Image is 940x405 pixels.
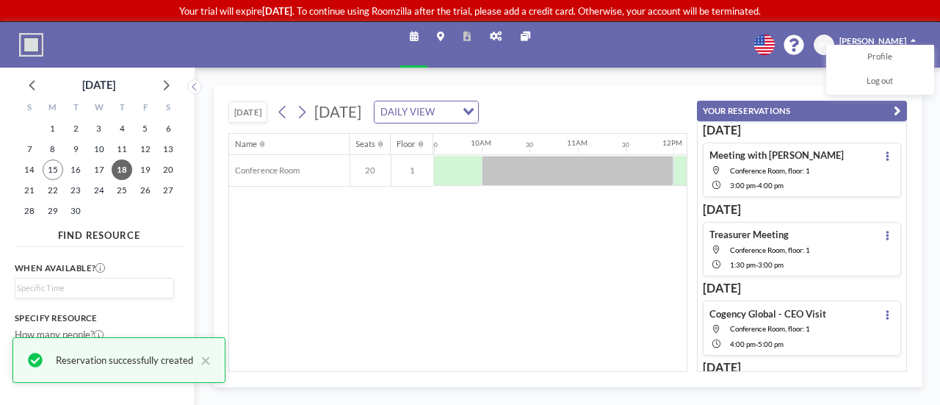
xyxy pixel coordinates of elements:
span: - [756,261,758,270]
span: 5:00 PM [758,340,784,348]
span: [PERSON_NAME] [839,36,906,46]
span: Friday, September 5, 2025 [135,118,156,139]
div: 30 [526,141,533,148]
span: Conference Room, floor: 1 [730,245,810,254]
span: [DATE] [314,103,361,121]
span: Tuesday, September 16, 2025 [65,160,86,180]
span: Monday, September 1, 2025 [43,118,63,139]
span: 3:00 PM [758,261,784,270]
h4: Meeting with [PERSON_NAME] [709,149,844,161]
span: BY [819,40,829,50]
span: Tuesday, September 23, 2025 [65,180,86,201]
div: [DATE] [82,75,115,96]
h3: Specify resource [15,313,174,323]
span: DAILY VIEW [377,104,437,121]
span: Sunday, September 28, 2025 [19,201,40,221]
div: 30 [430,141,438,148]
span: 1:30 PM [730,261,756,270]
span: Sunday, September 21, 2025 [19,180,40,201]
span: Saturday, September 6, 2025 [158,118,178,139]
span: Conference Room [229,165,300,176]
span: Sunday, September 14, 2025 [19,160,40,180]
input: Search for option [17,282,165,295]
h3: [DATE] [703,202,902,217]
button: close [193,351,211,369]
span: Saturday, September 20, 2025 [158,160,178,180]
span: Tuesday, September 30, 2025 [65,201,86,221]
div: S [18,99,41,118]
span: Thursday, September 4, 2025 [112,118,132,139]
span: 20 [350,165,391,176]
div: Floor [397,139,416,149]
b: [DATE] [262,5,292,17]
span: Thursday, September 11, 2025 [112,139,132,160]
span: Thursday, September 18, 2025 [112,160,132,180]
span: Thursday, September 25, 2025 [112,180,132,201]
span: Tuesday, September 9, 2025 [65,139,86,160]
span: Friday, September 19, 2025 [135,160,156,180]
div: Reservation successfully created [56,351,193,369]
button: [DATE] [228,101,267,122]
span: Monday, September 29, 2025 [43,201,63,221]
div: 12PM [662,138,682,147]
span: 3:00 PM [730,182,756,190]
span: Wednesday, September 10, 2025 [89,139,109,160]
h3: [DATE] [703,281,902,295]
span: 4:00 PM [730,340,756,348]
span: Friday, September 26, 2025 [135,180,156,201]
div: T [65,99,87,118]
div: Search for option [375,101,478,123]
span: Conference Room, floor: 1 [730,324,810,333]
label: How many people? [15,329,104,340]
span: 4:00 PM [758,182,784,190]
span: Saturday, September 13, 2025 [158,139,178,160]
span: Saturday, September 27, 2025 [158,180,178,201]
div: 30 [622,141,629,148]
input: Search for option [438,104,454,121]
span: - [756,182,758,190]
h3: [DATE] [703,360,902,375]
span: Monday, September 15, 2025 [43,160,63,180]
span: 1 [391,165,433,176]
div: 11AM [567,138,587,147]
span: - [756,340,758,348]
div: Name [235,139,257,149]
h4: FIND RESOURCE [15,225,184,242]
h3: [DATE] [703,123,902,137]
button: YOUR RESERVATIONS [697,101,907,121]
div: T [110,99,133,118]
a: Log out [827,70,933,94]
div: W [87,99,110,118]
span: Wednesday, September 17, 2025 [89,160,109,180]
div: 10AM [471,138,491,147]
div: F [134,99,156,118]
span: Profile [867,51,892,63]
span: Monday, September 8, 2025 [43,139,63,160]
div: M [41,99,64,118]
span: Conference Room, floor: 1 [730,166,810,175]
span: Monday, September 22, 2025 [43,180,63,201]
span: Sunday, September 7, 2025 [19,139,40,160]
span: Friday, September 12, 2025 [135,139,156,160]
span: Wednesday, September 24, 2025 [89,180,109,201]
span: Log out [867,76,893,87]
div: Seats [355,139,375,149]
span: Wednesday, September 3, 2025 [89,118,109,139]
img: organization-logo [19,33,43,57]
h4: Treasurer Meeting [709,229,789,240]
span: Tuesday, September 2, 2025 [65,118,86,139]
div: S [156,99,179,118]
h4: Cogency Global - CEO Visit [709,308,826,320]
a: Profile [827,46,933,70]
div: Search for option [15,279,173,298]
